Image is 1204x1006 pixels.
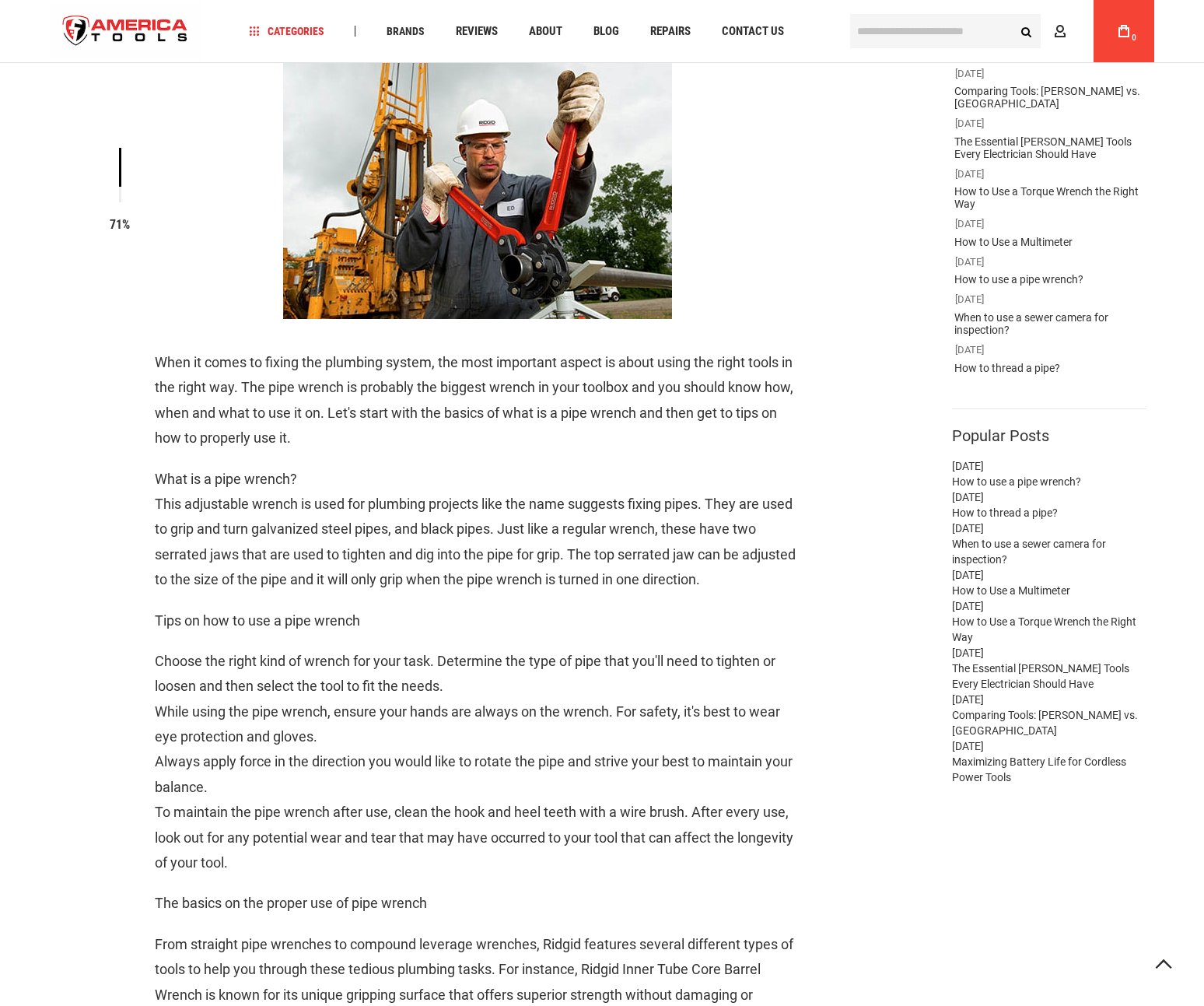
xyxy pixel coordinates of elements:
[50,2,201,61] img: America Tools
[952,569,984,581] span: [DATE]
[948,232,1079,252] a: How to Use a Multimeter
[283,61,672,319] img: How to use a pipe wrench?
[955,344,984,356] span: [DATE]
[955,168,984,180] span: [DATE]
[948,358,1066,378] a: How to thread a pipe?
[952,600,984,612] span: [DATE]
[952,491,984,503] span: [DATE]
[952,507,1058,519] a: How to thread a pipe?
[715,21,791,42] a: Contact Us
[952,426,1049,445] strong: Popular Posts
[955,256,984,268] span: [DATE]
[952,460,984,472] span: [DATE]
[155,608,800,633] p: Tips on how to use a pipe wrench
[1011,16,1041,46] button: Search
[952,522,984,535] span: [DATE]
[586,21,626,42] a: Blog
[952,475,1081,488] a: How to use a pipe wrench?
[155,891,800,916] p: The basics on the proper use of pipe wrench
[955,68,984,79] span: [DATE]
[948,307,1150,340] a: When to use a sewer camera for inspection?
[955,293,984,305] span: [DATE]
[952,740,984,752] span: [DATE]
[948,131,1150,164] a: The Essential [PERSON_NAME] Tools Every Electrician Should Have
[722,26,784,37] span: Contact Us
[948,81,1150,114] a: Comparing Tools: [PERSON_NAME] vs. [GEOGRAPHIC_DATA]
[50,2,201,61] a: store logo
[380,21,432,42] a: Brands
[952,709,1138,737] a: Comparing Tools: [PERSON_NAME] vs. [GEOGRAPHIC_DATA]
[952,662,1129,690] a: The Essential [PERSON_NAME] Tools Every Electrician Should Have
[387,26,425,37] span: Brands
[952,538,1106,566] a: When to use a sewer camera for inspection?
[952,584,1070,597] a: How to Use a Multimeter
[952,755,1126,783] a: Maximizing Battery Life for Cordless Power Tools
[952,647,984,659] span: [DATE]
[650,26,691,37] span: Repairs
[643,21,698,42] a: Repairs
[1132,33,1136,42] span: 0
[955,117,984,129] span: [DATE]
[250,26,324,37] span: Categories
[456,26,498,37] span: Reviews
[948,269,1090,289] a: How to use a pipe wrench?
[155,467,800,593] p: What is a pipe wrench? This adjustable wrench is used for plumbing projects like the name suggest...
[948,181,1150,214] a: How to Use a Torque Wrench the Right Way
[449,21,505,42] a: Reviews
[955,218,984,230] span: [DATE]
[529,26,562,37] span: About
[593,26,619,37] span: Blog
[155,350,800,451] p: When it comes to fixing the plumbing system, the most important aspect is about using the right t...
[243,21,331,42] a: Categories
[522,21,569,42] a: About
[952,615,1136,643] a: How to Use a Torque Wrench the Right Way
[952,693,984,706] span: [DATE]
[155,649,800,876] p: Choose the right kind of wrench for your task. Determine the type of pipe that you'll need to tig...
[100,218,139,232] h6: 71%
